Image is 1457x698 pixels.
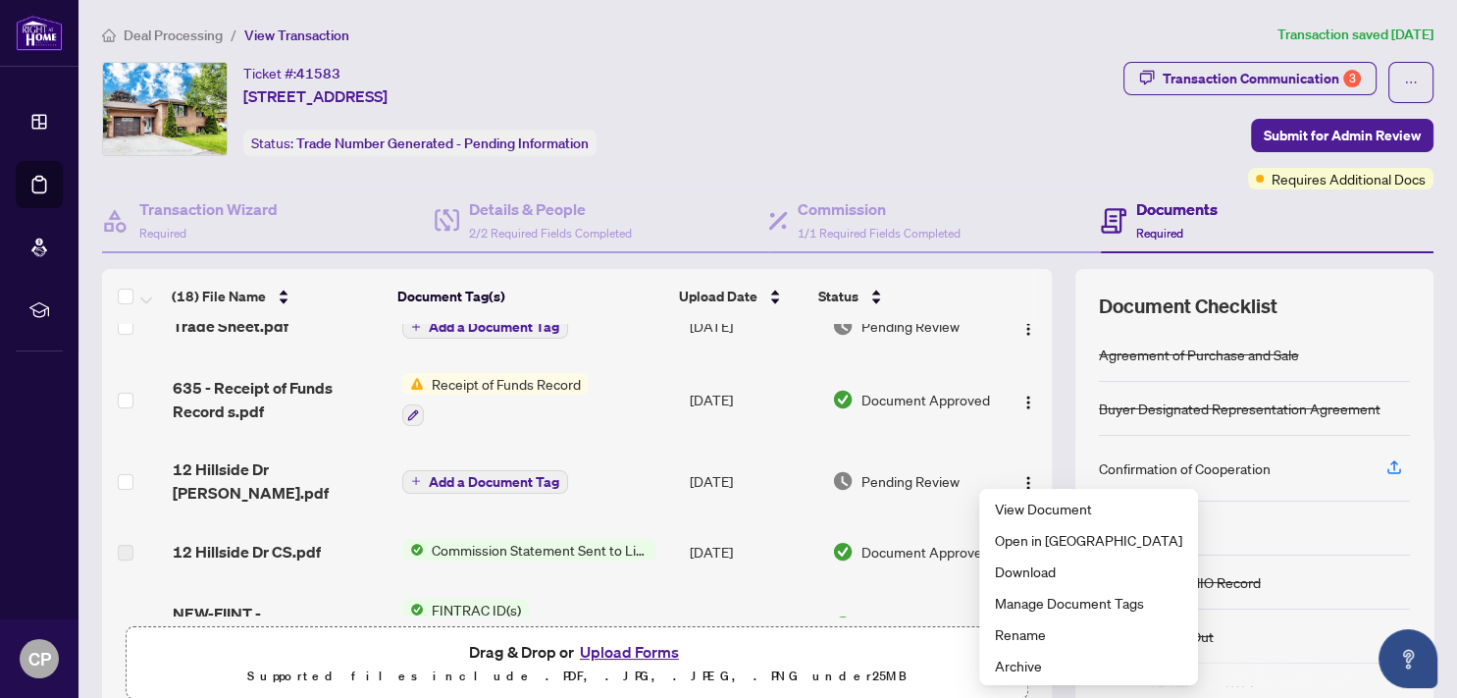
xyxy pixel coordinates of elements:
[469,226,632,241] span: 2/2 Required Fields Completed
[411,476,421,486] span: plus
[798,226,961,241] span: 1/1 Required Fields Completed
[1099,293,1277,320] span: Document Checklist
[682,583,824,668] td: [DATE]
[402,373,589,426] button: Status IconReceipt of Funds Record
[411,322,421,332] span: plus
[173,376,387,423] span: 635 - Receipt of Funds Record s.pdf
[16,15,63,51] img: logo
[682,357,824,442] td: [DATE]
[124,27,223,44] span: Deal Processing
[1013,384,1044,415] button: Logo
[1404,76,1418,89] span: ellipsis
[402,539,424,561] img: Status Icon
[1163,63,1361,94] div: Transaction Communication
[243,130,597,156] div: Status:
[1272,168,1426,189] span: Requires Additional Docs
[861,615,990,636] span: Document Approved
[1020,395,1036,410] img: Logo
[424,539,656,561] span: Commission Statement Sent to Listing Brokerage
[429,475,559,489] span: Add a Document Tag
[995,655,1182,676] span: Archive
[995,498,1182,519] span: View Document
[832,541,854,563] img: Document Status
[296,65,340,82] span: 41583
[1251,119,1433,152] button: Submit for Admin Review
[682,442,824,520] td: [DATE]
[138,665,1015,688] p: Supported files include .PDF, .JPG, .JPEG, .PNG under 25 MB
[390,269,672,324] th: Document Tag(s)
[1379,629,1437,688] button: Open asap
[102,28,116,42] span: home
[682,295,824,357] td: [DATE]
[103,63,227,155] img: IMG-X12215114_1.jpg
[1277,24,1433,46] article: Transaction saved [DATE]
[139,197,278,221] h4: Transaction Wizard
[832,315,854,337] img: Document Status
[402,599,424,620] img: Status Icon
[243,62,340,84] div: Ticket #:
[832,470,854,492] img: Document Status
[995,561,1182,582] span: Download
[172,286,266,307] span: (18) File Name
[424,599,529,620] span: FINTRAC ID(s)
[243,84,388,108] span: [STREET_ADDRESS]
[402,314,568,340] button: Add a Document Tag
[173,602,387,649] span: NEW-FIINT -[PERSON_NAME].pdf
[671,269,810,324] th: Upload Date
[173,540,321,564] span: 12 Hillside Dr CS.pdf
[139,226,186,241] span: Required
[173,314,288,338] span: Trade Sheet.pdf
[1136,226,1183,241] span: Required
[1099,398,1380,419] div: Buyer Designated Representation Agreement
[1136,197,1218,221] h4: Documents
[402,315,568,339] button: Add a Document Tag
[231,24,236,46] li: /
[1020,475,1036,491] img: Logo
[832,615,854,636] img: Document Status
[429,320,559,334] span: Add a Document Tag
[402,470,568,494] button: Add a Document Tag
[402,373,424,395] img: Status Icon
[818,286,859,307] span: Status
[1099,344,1299,365] div: Agreement of Purchase and Sale
[296,134,589,152] span: Trade Number Generated - Pending Information
[1099,457,1271,479] div: Confirmation of Cooperation
[402,539,656,561] button: Status IconCommission Statement Sent to Listing Brokerage
[861,470,960,492] span: Pending Review
[810,269,985,324] th: Status
[574,639,685,665] button: Upload Forms
[995,592,1182,614] span: Manage Document Tags
[164,269,390,324] th: (18) File Name
[1013,310,1044,342] button: Logo
[424,373,589,395] span: Receipt of Funds Record
[28,645,51,672] span: CP
[679,286,757,307] span: Upload Date
[1013,465,1044,497] button: Logo
[402,599,529,652] button: Status IconFINTRAC ID(s)
[682,520,824,583] td: [DATE]
[469,639,685,665] span: Drag & Drop or
[798,197,961,221] h4: Commission
[402,468,568,494] button: Add a Document Tag
[832,389,854,410] img: Document Status
[861,541,990,563] span: Document Approved
[173,457,387,505] span: 12 Hillside Dr [PERSON_NAME].pdf
[861,315,960,337] span: Pending Review
[1020,321,1036,337] img: Logo
[1123,62,1377,95] button: Transaction Communication3
[861,389,990,410] span: Document Approved
[244,27,349,44] span: View Transaction
[469,197,632,221] h4: Details & People
[1343,70,1361,87] div: 3
[1264,120,1421,151] span: Submit for Admin Review
[995,529,1182,551] span: Open in [GEOGRAPHIC_DATA]
[995,623,1182,645] span: Rename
